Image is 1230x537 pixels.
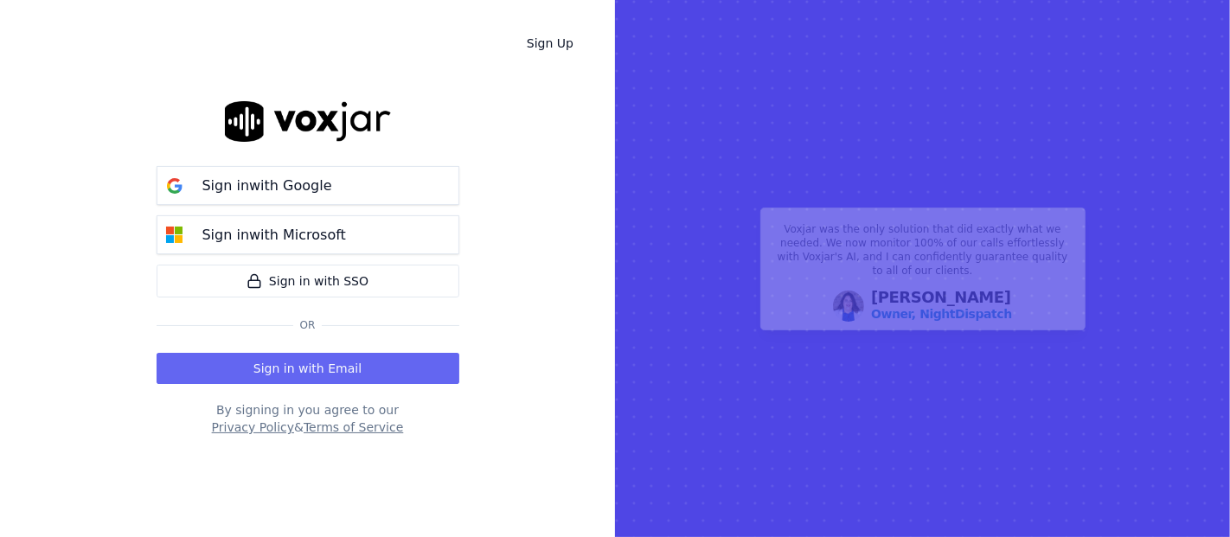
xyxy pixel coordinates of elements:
[157,166,459,205] button: Sign inwith Google
[157,265,459,297] a: Sign in with SSO
[157,401,459,436] div: By signing in you agree to our &
[225,101,391,142] img: logo
[871,290,1012,323] div: [PERSON_NAME]
[157,353,459,384] button: Sign in with Email
[304,419,403,436] button: Terms of Service
[212,419,294,436] button: Privacy Policy
[202,225,346,246] p: Sign in with Microsoft
[772,222,1074,284] p: Voxjar was the only solution that did exactly what we needed. We now monitor 100% of our calls ef...
[157,218,192,253] img: microsoft Sign in button
[202,176,332,196] p: Sign in with Google
[157,169,192,203] img: google Sign in button
[871,305,1012,323] p: Owner, NightDispatch
[157,215,459,254] button: Sign inwith Microsoft
[833,291,864,322] img: Avatar
[293,318,323,332] span: Or
[513,28,587,59] a: Sign Up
